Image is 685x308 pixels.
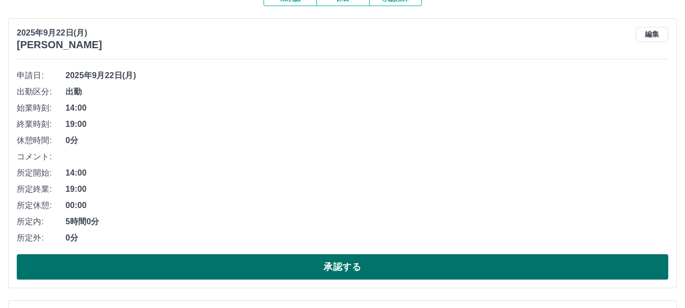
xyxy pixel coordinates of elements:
[17,183,66,195] span: 所定終業:
[66,118,668,130] span: 19:00
[17,199,66,212] span: 所定休憩:
[66,167,668,179] span: 14:00
[17,86,66,98] span: 出勤区分:
[66,70,668,82] span: 2025年9月22日(月)
[66,86,668,98] span: 出勤
[66,102,668,114] span: 14:00
[17,39,102,51] h3: [PERSON_NAME]
[17,167,66,179] span: 所定開始:
[17,27,102,39] p: 2025年9月22日(月)
[17,134,66,147] span: 休憩時間:
[66,232,668,244] span: 0分
[17,254,668,280] button: 承認する
[17,70,66,82] span: 申請日:
[17,216,66,228] span: 所定内:
[66,134,668,147] span: 0分
[17,151,66,163] span: コメント:
[17,102,66,114] span: 始業時刻:
[17,118,66,130] span: 終業時刻:
[17,232,66,244] span: 所定外:
[636,27,668,42] button: 編集
[66,216,668,228] span: 5時間0分
[66,183,668,195] span: 19:00
[66,199,668,212] span: 00:00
